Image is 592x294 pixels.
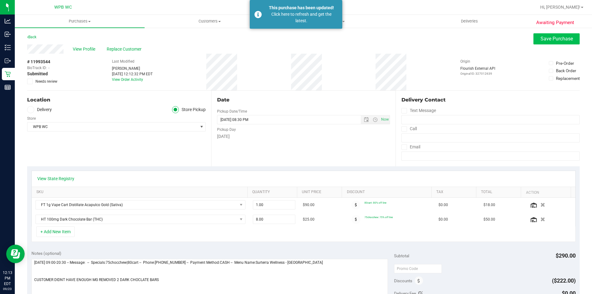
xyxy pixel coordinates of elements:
a: Deliveries [405,15,534,28]
span: Save Purchase [541,36,573,42]
span: NO DATA FOUND [35,215,245,224]
span: Deliveries [453,19,486,24]
span: Replace Customer [107,46,144,52]
span: Discounts [394,275,412,286]
span: Notes (optional) [31,251,61,256]
span: WPB WC [27,122,198,131]
span: Subtotal [394,253,409,258]
span: $25.00 [303,217,314,222]
div: Click here to refresh and get the latest. [265,11,338,24]
a: View Order Activity [112,77,143,82]
a: Purchases [15,15,145,28]
span: Hi, [PERSON_NAME]! [540,5,580,10]
span: Set Current date [380,115,390,124]
div: Pre-Order [556,60,574,66]
span: Open the time view [370,117,380,122]
input: Format: (999) 999-9999 [401,115,580,124]
button: + Add New Item [36,226,75,237]
label: Pickup Date/Time [217,109,247,114]
a: Total [481,190,519,195]
p: Original ID: 327012639 [460,71,495,76]
span: Purchases [15,19,145,24]
span: $18.00 [483,202,495,208]
span: View Profile [73,46,97,52]
a: Tax [436,190,474,195]
inline-svg: Analytics [5,18,11,24]
div: [DATE] 12:12:32 PM EDT [112,71,153,77]
div: Location [27,96,206,104]
label: Last Modified [112,59,134,64]
a: Quantity [252,190,295,195]
span: 75chocchew: 75% off line [364,216,393,219]
input: Format: (999) 999-9999 [401,133,580,143]
inline-svg: Retail [5,71,11,77]
div: Replacement [556,75,580,81]
span: Submitted [27,71,48,77]
span: 80cart: 80% off line [364,201,386,204]
a: Discount [347,190,429,195]
label: Call [401,124,417,133]
span: $0.00 [438,202,448,208]
label: Origin [460,59,470,64]
div: This purchase has been updated! [265,5,338,11]
input: 1.00 [253,201,295,209]
label: Text Message [401,106,436,115]
label: Store [27,116,36,121]
p: 09/23 [3,287,12,291]
span: $290.00 [556,252,576,259]
div: Flourish External API [460,66,495,76]
span: BioTrack ID: [27,65,47,71]
span: WPB WC [54,5,72,10]
inline-svg: Reports [5,84,11,90]
label: Email [401,143,420,151]
span: FT 1g Vape Cart Distillate Acapulco Gold (Sativa) [36,201,237,209]
span: $0.00 [438,217,448,222]
a: Customers [145,15,274,28]
a: Unit Price [302,190,339,195]
span: ($222.00) [552,277,576,284]
span: Needs review [35,79,57,84]
div: [PERSON_NAME] [112,66,153,71]
div: Delivery Contact [401,96,580,104]
p: 12:13 PM EDT [3,270,12,287]
inline-svg: Inventory [5,44,11,51]
span: $90.00 [303,202,314,208]
a: View State Registry [37,176,74,182]
label: Delivery [27,106,52,113]
span: - [48,65,49,71]
span: Open the date view [361,117,371,122]
span: Customers [145,19,274,24]
input: Promo Code [394,264,442,273]
span: select [198,122,205,131]
iframe: Resource center [6,245,25,263]
label: Store Pickup [172,106,206,113]
span: Awaiting Payment [536,19,574,26]
inline-svg: Inbound [5,31,11,37]
th: Action [521,187,570,198]
inline-svg: Outbound [5,58,11,64]
span: NO DATA FOUND [35,200,245,209]
label: Pickup Day [217,127,236,132]
div: Date [217,96,390,104]
a: SKU [36,190,245,195]
div: [DATE] [217,133,390,140]
input: 8.00 [253,215,295,224]
div: Back Order [556,68,576,74]
span: $50.00 [483,217,495,222]
span: HT 100mg Dark Chocolate Bar (THC) [36,215,237,224]
button: Save Purchase [533,33,580,44]
a: Back [27,35,36,39]
span: # 11993544 [27,59,50,65]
